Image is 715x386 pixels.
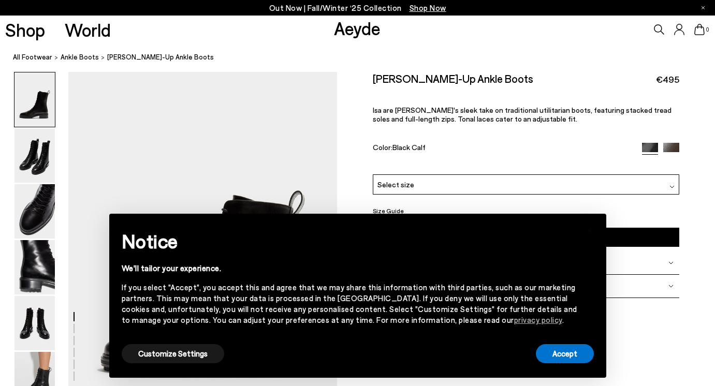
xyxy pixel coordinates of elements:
[122,263,577,274] div: We'll tailor your experience.
[122,344,224,363] button: Customize Settings
[536,344,594,363] button: Accept
[514,315,562,324] a: privacy policy
[122,228,577,255] h2: Notice
[122,282,577,325] div: If you select "Accept", you accept this and agree that we may share this information with third p...
[586,221,593,236] span: ×
[577,217,602,242] button: Close this notice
